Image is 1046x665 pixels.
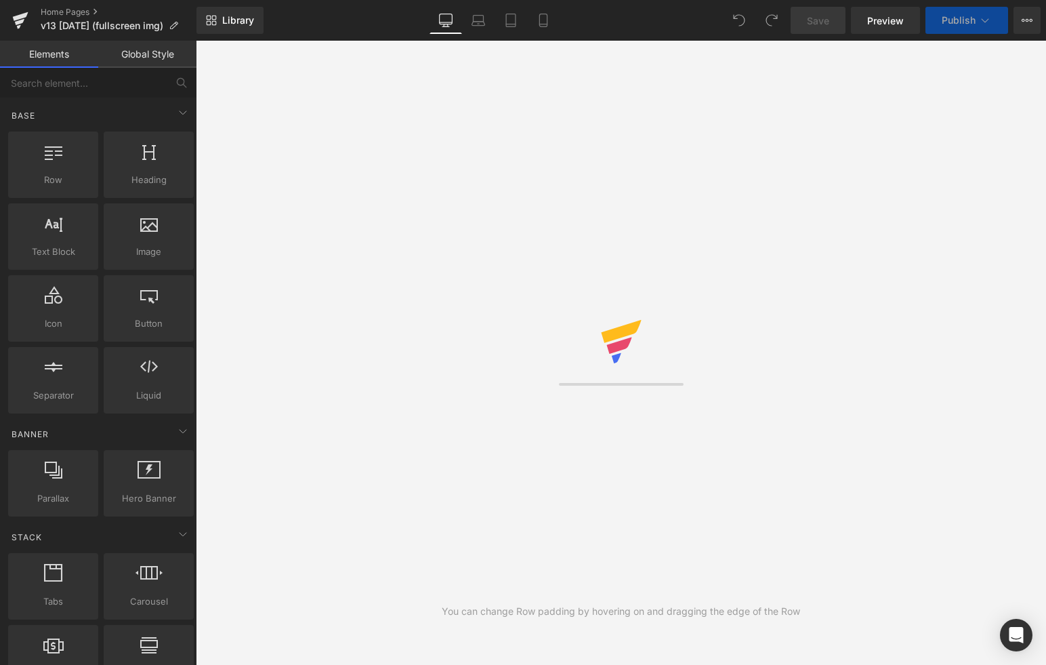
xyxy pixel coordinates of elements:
span: Button [108,317,190,331]
span: Text Block [12,245,94,259]
span: Parallax [12,491,94,506]
span: Stack [10,531,43,544]
span: Image [108,245,190,259]
span: Carousel [108,595,190,609]
button: Undo [726,7,753,34]
a: New Library [196,7,264,34]
span: Library [222,14,254,26]
span: Base [10,109,37,122]
button: Publish [925,7,1008,34]
span: Preview [867,14,904,28]
a: Tablet [495,7,527,34]
span: Icon [12,317,94,331]
button: More [1013,7,1041,34]
button: Redo [758,7,785,34]
span: Heading [108,173,190,187]
span: Tabs [12,595,94,609]
span: Publish [942,15,976,26]
span: Liquid [108,388,190,403]
span: Separator [12,388,94,403]
a: Mobile [527,7,560,34]
a: Preview [851,7,920,34]
div: You can change Row padding by hovering on and dragging the edge of the Row [442,604,800,619]
span: Row [12,173,94,187]
a: Home Pages [41,7,196,18]
span: Banner [10,428,50,441]
span: Hero Banner [108,491,190,506]
div: Open Intercom Messenger [1000,619,1032,651]
a: Global Style [98,41,196,68]
span: Save [807,14,829,28]
a: Desktop [430,7,462,34]
span: v13 [DATE] (fullscreen img) [41,20,163,31]
a: Laptop [462,7,495,34]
